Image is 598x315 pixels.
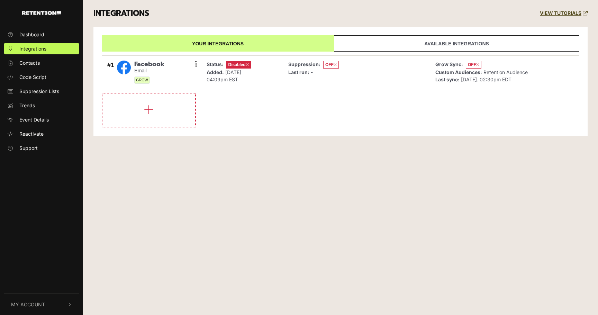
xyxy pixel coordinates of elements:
span: Support [19,144,38,152]
a: Your integrations [102,35,334,52]
strong: Last run: [288,69,309,75]
img: Retention.com [22,11,61,15]
span: [DATE]. 02:30pm EDT [461,76,511,82]
a: Support [4,142,79,154]
span: Disabled [226,61,251,69]
span: OFF [323,61,339,69]
span: Retention Audience [483,69,528,75]
span: - [311,69,313,75]
span: Suppression Lists [19,88,59,95]
span: Trends [19,102,35,109]
span: My Account [11,301,45,308]
a: Contacts [4,57,79,69]
a: Integrations [4,43,79,54]
a: Suppression Lists [4,85,79,97]
span: Event Details [19,116,49,123]
span: Contacts [19,59,40,66]
a: VIEW TUTORIALS [540,10,588,16]
div: #1 [107,61,114,84]
strong: Suppression: [288,61,320,67]
span: Code Script [19,73,46,81]
a: Trends [4,100,79,111]
span: Facebook [134,61,164,68]
strong: Grow Sync: [435,61,463,67]
strong: Custom Audiences: [435,69,482,75]
span: [DATE] 04:09pm EST [207,69,241,82]
button: My Account [4,294,79,315]
a: Dashboard [4,29,79,40]
a: Available integrations [334,35,579,52]
a: Code Script [4,71,79,83]
strong: Added: [207,69,224,75]
img: Facebook [117,61,131,74]
span: Dashboard [19,31,44,38]
span: GROW [134,76,150,84]
span: Integrations [19,45,46,52]
small: Email [134,68,164,74]
strong: Last sync: [435,76,460,82]
span: OFF [466,61,481,69]
span: Reactivate [19,130,44,137]
a: Reactivate [4,128,79,139]
strong: Status: [207,61,224,67]
h3: INTEGRATIONS [93,9,149,18]
a: Event Details [4,114,79,125]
